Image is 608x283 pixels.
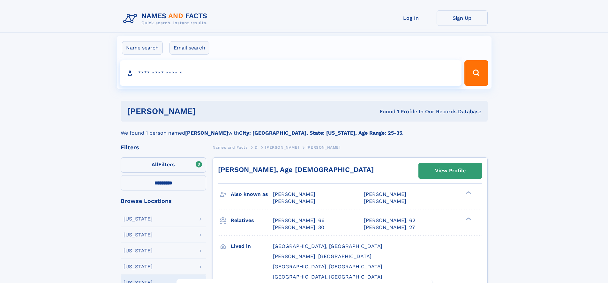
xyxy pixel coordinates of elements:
[364,217,415,224] a: [PERSON_NAME], 62
[185,130,228,136] b: [PERSON_NAME]
[273,217,325,224] a: [PERSON_NAME], 66
[121,198,206,204] div: Browse Locations
[121,10,213,27] img: Logo Names and Facts
[231,241,273,252] h3: Lived in
[273,243,382,249] span: [GEOGRAPHIC_DATA], [GEOGRAPHIC_DATA]
[152,161,158,168] span: All
[288,108,481,115] div: Found 1 Profile In Our Records Database
[435,163,466,178] div: View Profile
[273,198,315,204] span: [PERSON_NAME]
[364,191,406,197] span: [PERSON_NAME]
[306,145,341,150] span: [PERSON_NAME]
[124,248,153,253] div: [US_STATE]
[364,198,406,204] span: [PERSON_NAME]
[218,166,374,174] a: [PERSON_NAME], Age [DEMOGRAPHIC_DATA]
[464,217,472,221] div: ❯
[124,264,153,269] div: [US_STATE]
[121,122,488,137] div: We found 1 person named with .
[231,215,273,226] h3: Relatives
[124,232,153,237] div: [US_STATE]
[121,145,206,150] div: Filters
[120,60,462,86] input: search input
[124,216,153,221] div: [US_STATE]
[464,191,472,195] div: ❯
[437,10,488,26] a: Sign Up
[122,41,163,55] label: Name search
[265,145,299,150] span: [PERSON_NAME]
[273,224,324,231] a: [PERSON_NAME], 30
[265,143,299,151] a: [PERSON_NAME]
[273,264,382,270] span: [GEOGRAPHIC_DATA], [GEOGRAPHIC_DATA]
[255,143,258,151] a: D
[273,253,372,259] span: [PERSON_NAME], [GEOGRAPHIC_DATA]
[213,143,248,151] a: Names and Facts
[419,163,482,178] a: View Profile
[273,191,315,197] span: [PERSON_NAME]
[464,60,488,86] button: Search Button
[386,10,437,26] a: Log In
[121,157,206,173] label: Filters
[169,41,209,55] label: Email search
[255,145,258,150] span: D
[239,130,402,136] b: City: [GEOGRAPHIC_DATA], State: [US_STATE], Age Range: 25-35
[364,224,415,231] a: [PERSON_NAME], 27
[127,107,288,115] h1: [PERSON_NAME]
[273,274,382,280] span: [GEOGRAPHIC_DATA], [GEOGRAPHIC_DATA]
[231,189,273,200] h3: Also known as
